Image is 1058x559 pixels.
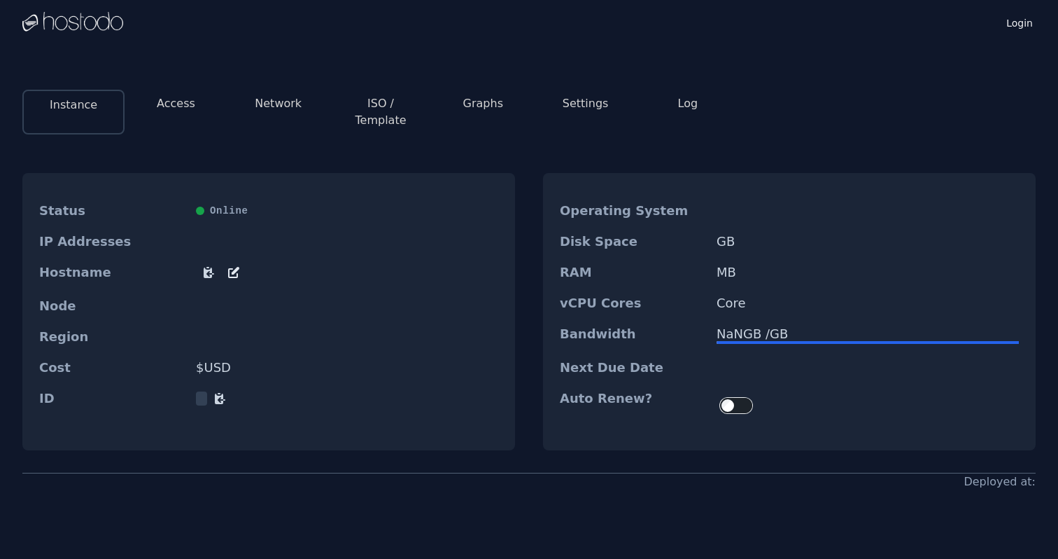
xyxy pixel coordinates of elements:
[157,95,195,112] button: Access
[717,265,1019,279] dd: MB
[560,296,705,310] dt: vCPU Cores
[196,204,498,218] div: Online
[563,95,609,112] button: Settings
[717,235,1019,249] dd: GB
[560,265,705,279] dt: RAM
[560,327,705,344] dt: Bandwidth
[560,204,705,218] dt: Operating System
[560,392,705,420] dt: Auto Renew?
[1003,13,1036,30] a: Login
[341,95,421,129] button: ISO / Template
[39,235,185,249] dt: IP Addresses
[717,327,1019,341] div: NaN GB / GB
[463,95,503,112] button: Graphs
[50,97,97,113] button: Instance
[560,235,705,249] dt: Disk Space
[560,361,705,375] dt: Next Due Date
[196,361,498,375] dd: $ USD
[255,95,302,112] button: Network
[39,361,185,375] dt: Cost
[39,265,185,282] dt: Hostname
[39,392,185,406] dt: ID
[22,12,123,33] img: Logo
[39,299,185,313] dt: Node
[964,474,1036,490] div: Deployed at:
[39,204,185,218] dt: Status
[717,296,1019,310] dd: Core
[39,330,185,344] dt: Region
[678,95,698,112] button: Log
